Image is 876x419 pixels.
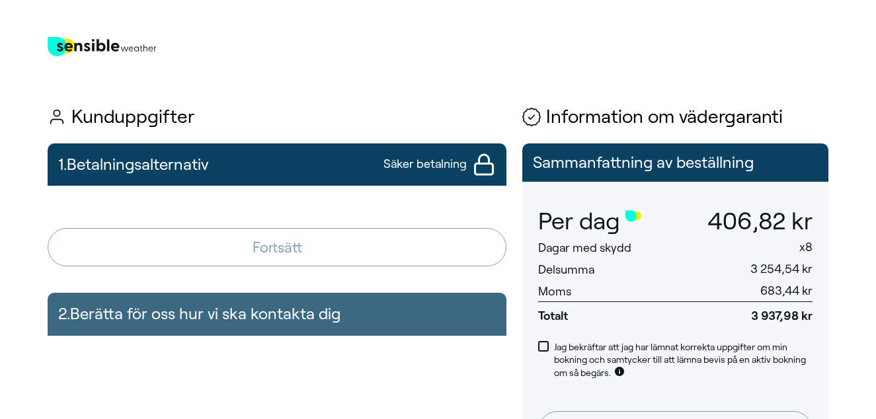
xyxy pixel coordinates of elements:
span: Per dag [538,208,620,235]
p: Jag bekräftar att jag har lämnat korrekta uppgifter om min bokning och samtycker till att lämna b... [554,341,813,380]
button: Fortsätt [48,228,506,266]
p: Sammanfattning av beställning [533,154,818,171]
span: 683,44 kr [760,284,813,297]
h1: Information om vädergaranti [522,107,828,128]
h2: 1. Betalningsalternativ [58,149,208,180]
span: Dagar med skydd [538,241,631,254]
span: Moms [538,285,571,298]
span: Totalt [538,301,674,324]
span: 3 937,98 kr [674,301,813,324]
span: Säker betalning [383,156,467,172]
span: x 8 [799,241,813,254]
span: 3 254,54 kr [750,262,813,276]
button: 1.BetalningsalternativSäker betalning [48,143,506,186]
span: Delsumma [538,263,594,276]
h1: Kunduppgifter [48,107,506,128]
span: 406,82 kr [707,208,813,234]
